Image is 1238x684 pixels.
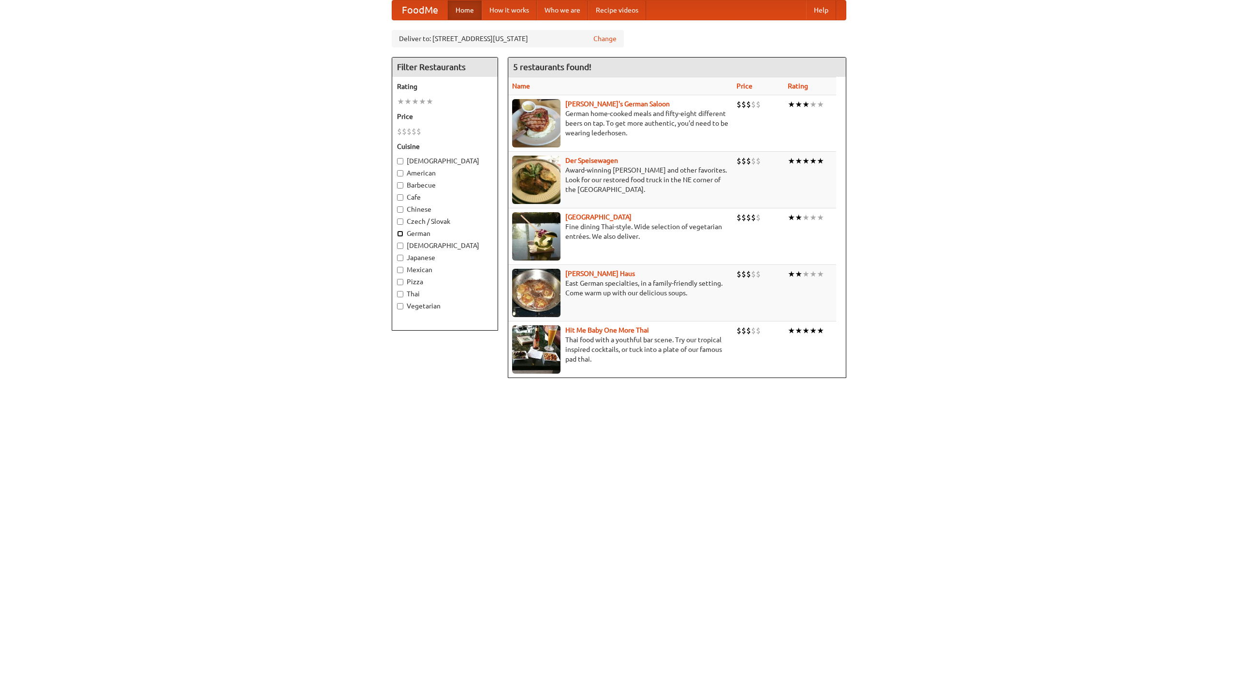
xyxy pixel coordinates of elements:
li: ★ [788,156,795,166]
li: ★ [426,96,433,107]
li: $ [756,269,761,279]
li: $ [741,325,746,336]
label: Mexican [397,265,493,275]
label: Barbecue [397,180,493,190]
li: $ [397,126,402,137]
li: $ [741,156,746,166]
li: $ [751,99,756,110]
li: $ [746,269,751,279]
p: Award-winning [PERSON_NAME] and other favorites. Look for our restored food truck in the NE corne... [512,165,729,194]
p: Fine dining Thai-style. Wide selection of vegetarian entrées. We also deliver. [512,222,729,241]
label: American [397,168,493,178]
li: $ [741,99,746,110]
li: $ [756,156,761,166]
li: ★ [802,269,810,279]
h5: Price [397,112,493,121]
li: ★ [810,99,817,110]
h5: Rating [397,82,493,91]
img: kohlhaus.jpg [512,269,560,317]
a: How it works [482,0,537,20]
input: Thai [397,291,403,297]
img: esthers.jpg [512,99,560,147]
li: ★ [795,99,802,110]
li: $ [741,269,746,279]
li: ★ [810,325,817,336]
input: Chinese [397,206,403,213]
li: $ [746,212,751,223]
input: German [397,231,403,237]
input: [DEMOGRAPHIC_DATA] [397,158,403,164]
a: Price [737,82,752,90]
a: Home [448,0,482,20]
li: ★ [397,96,404,107]
li: ★ [802,99,810,110]
li: ★ [817,325,824,336]
li: $ [756,99,761,110]
label: Pizza [397,277,493,287]
li: $ [416,126,421,137]
li: $ [746,156,751,166]
input: Czech / Slovak [397,218,403,225]
img: speisewagen.jpg [512,156,560,204]
li: ★ [404,96,412,107]
input: Cafe [397,194,403,201]
a: [PERSON_NAME]'s German Saloon [565,100,670,108]
label: [DEMOGRAPHIC_DATA] [397,156,493,166]
label: Czech / Slovak [397,217,493,226]
label: Thai [397,289,493,299]
li: ★ [795,269,802,279]
label: Cafe [397,192,493,202]
li: ★ [419,96,426,107]
label: Vegetarian [397,301,493,311]
li: ★ [788,212,795,223]
li: ★ [802,212,810,223]
a: FoodMe [392,0,448,20]
p: East German specialties, in a family-friendly setting. Come warm up with our delicious soups. [512,278,729,298]
li: ★ [810,212,817,223]
h4: Filter Restaurants [392,58,498,77]
input: Mexican [397,267,403,273]
img: babythai.jpg [512,325,560,374]
li: ★ [802,325,810,336]
li: ★ [788,269,795,279]
li: ★ [817,99,824,110]
a: Hit Me Baby One More Thai [565,326,649,334]
b: [GEOGRAPHIC_DATA] [565,213,632,221]
li: $ [402,126,407,137]
label: [DEMOGRAPHIC_DATA] [397,241,493,250]
label: Chinese [397,204,493,214]
a: Who we are [537,0,588,20]
input: Vegetarian [397,303,403,309]
input: Japanese [397,255,403,261]
li: ★ [788,325,795,336]
li: $ [751,156,756,166]
li: $ [737,212,741,223]
li: $ [737,325,741,336]
li: ★ [810,269,817,279]
a: Recipe videos [588,0,646,20]
li: $ [741,212,746,223]
li: $ [737,269,741,279]
li: ★ [817,212,824,223]
ng-pluralize: 5 restaurants found! [513,62,591,72]
input: [DEMOGRAPHIC_DATA] [397,243,403,249]
li: $ [737,99,741,110]
p: German home-cooked meals and fifty-eight different beers on tap. To get more authentic, you'd nee... [512,109,729,138]
li: ★ [817,156,824,166]
a: Help [806,0,836,20]
li: $ [407,126,412,137]
li: ★ [802,156,810,166]
label: Japanese [397,253,493,262]
li: $ [751,269,756,279]
a: Der Speisewagen [565,157,618,164]
li: $ [751,212,756,223]
li: $ [746,325,751,336]
li: $ [746,99,751,110]
li: $ [751,325,756,336]
a: [PERSON_NAME] Haus [565,270,635,277]
li: ★ [795,212,802,223]
img: satay.jpg [512,212,560,261]
li: $ [756,212,761,223]
li: $ [756,325,761,336]
li: ★ [795,156,802,166]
